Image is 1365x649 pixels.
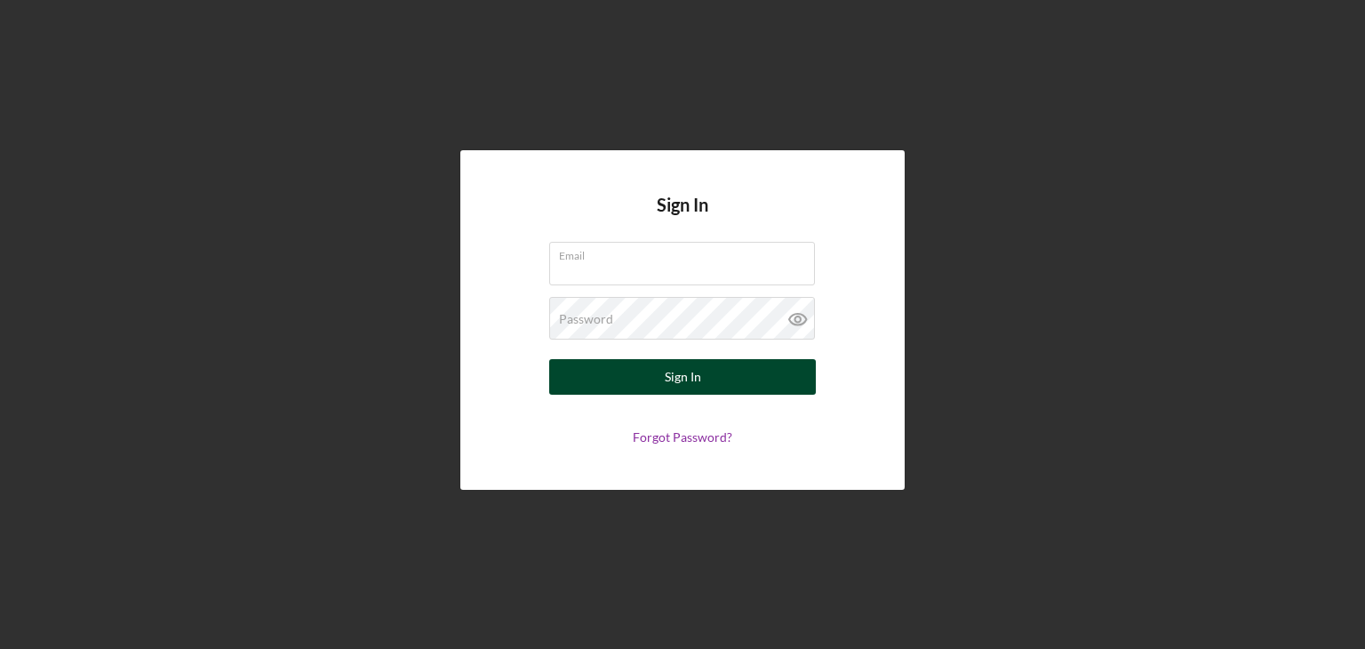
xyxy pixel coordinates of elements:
[559,243,815,262] label: Email
[633,429,732,445] a: Forgot Password?
[549,359,816,395] button: Sign In
[657,195,708,242] h4: Sign In
[559,312,613,326] label: Password
[665,359,701,395] div: Sign In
